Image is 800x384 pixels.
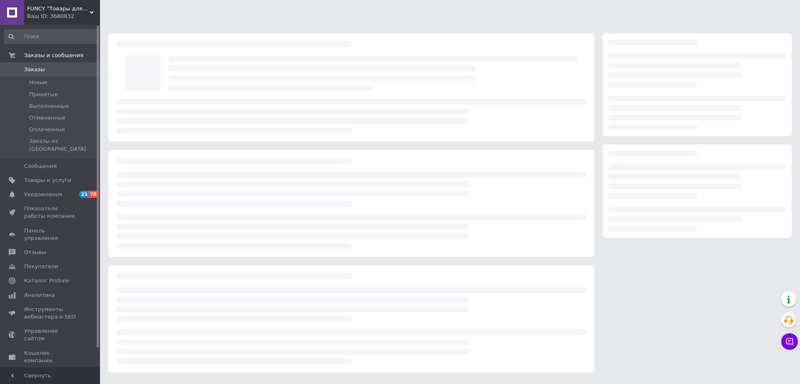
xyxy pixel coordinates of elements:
[89,191,98,198] span: 70
[29,137,97,152] span: Заказы из [GEOGRAPHIC_DATA]
[27,12,100,20] div: Ваш ID: 3680832
[24,227,77,242] span: Панель управления
[24,249,46,256] span: Отзывы
[24,66,45,73] span: Заказы
[24,349,77,364] span: Кошелек компании
[24,205,77,220] span: Показатели работы компании
[29,114,65,122] span: Отмененные
[29,126,65,133] span: Оплаченные
[781,333,798,350] button: Чат с покупателем
[29,91,58,98] span: Принятые
[27,5,90,12] span: FUNCY "Товары для дома и активного отдыха"
[24,191,62,198] span: Уведомления
[4,29,98,44] input: Поиск
[24,52,83,59] span: Заказы и сообщения
[24,277,69,284] span: Каталог ProSale
[24,263,58,270] span: Покупатели
[24,292,55,299] span: Аналитика
[79,191,89,198] span: 21
[24,327,77,342] span: Управление сайтом
[24,306,77,321] span: Инструменты вебмастера и SEO
[29,102,69,110] span: Выполненные
[24,177,71,184] span: Товары и услуги
[29,79,47,86] span: Новые
[24,162,57,170] span: Сообщения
